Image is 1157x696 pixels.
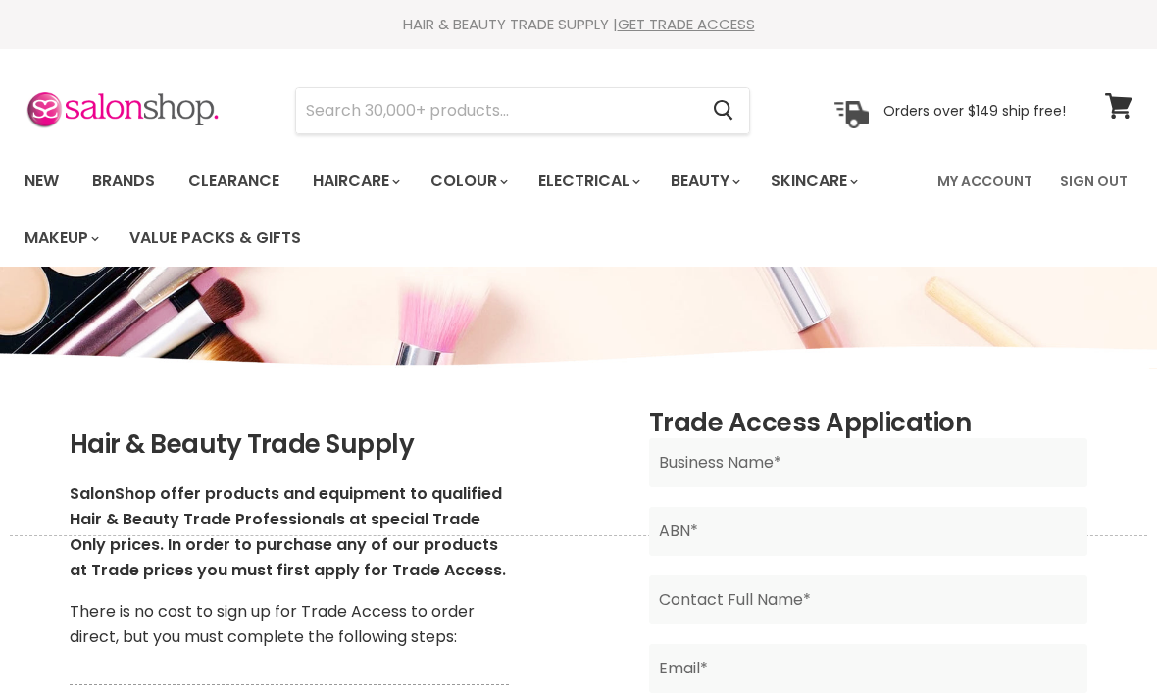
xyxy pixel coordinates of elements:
a: Skincare [756,161,870,202]
a: Beauty [656,161,752,202]
form: Product [295,87,750,134]
h2: Trade Access Application [649,409,1087,438]
a: GET TRADE ACCESS [618,14,755,34]
a: Electrical [524,161,652,202]
a: Clearance [174,161,294,202]
a: Colour [416,161,520,202]
ul: Main menu [10,153,926,267]
a: Haircare [298,161,412,202]
p: SalonShop offer products and equipment to qualified Hair & Beauty Trade Professionals at special ... [70,481,509,583]
h2: Hair & Beauty Trade Supply [70,430,509,460]
a: Makeup [10,218,111,259]
a: Brands [77,161,170,202]
a: Value Packs & Gifts [115,218,316,259]
a: My Account [926,161,1044,202]
input: Search [296,88,697,133]
a: New [10,161,74,202]
p: Orders over $149 ship free! [883,101,1066,119]
p: There is no cost to sign up for Trade Access to order direct, but you must complete the following... [70,599,509,650]
button: Search [697,88,749,133]
a: Sign Out [1048,161,1139,202]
